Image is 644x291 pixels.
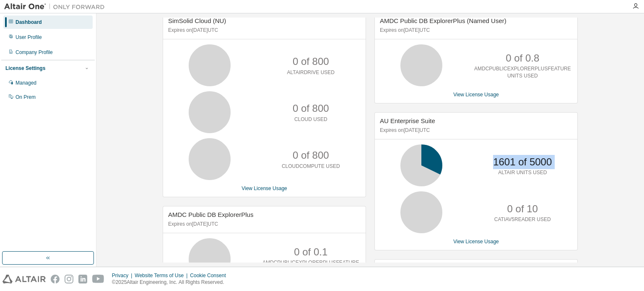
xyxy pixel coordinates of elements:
[453,92,499,98] a: View License Usage
[78,275,87,283] img: linkedin.svg
[16,94,36,100] div: On Prem
[112,272,135,279] div: Privacy
[16,80,36,86] div: Managed
[380,27,570,34] p: Expires on [DATE] UTC
[293,148,329,162] p: 0 of 800
[5,65,45,72] div: License Settings
[380,117,435,124] span: AU Enterprise Suite
[16,19,42,26] div: Dashboard
[294,116,327,123] p: CLOUD USED
[168,27,358,34] p: Expires on [DATE] UTC
[168,17,226,24] span: SimSolid Cloud (NU)
[493,155,552,169] p: 1601 of 5000
[380,17,506,24] span: AMDC Public DB ExplorerPlus (Named User)
[282,163,340,170] p: CLOUDCOMPUTE USED
[241,185,287,191] a: View License Usage
[494,216,551,223] p: CATIAV5READER USED
[168,221,358,228] p: Expires on [DATE] UTC
[506,51,539,65] p: 0 of 0.8
[112,279,231,286] p: © 2025 Altair Engineering, Inc. All Rights Reserved.
[16,34,42,41] div: User Profile
[380,127,570,134] p: Expires on [DATE] UTC
[293,101,329,116] p: 0 of 800
[3,275,46,283] img: altair_logo.svg
[65,275,73,283] img: instagram.svg
[4,3,109,11] img: Altair One
[507,202,538,216] p: 0 of 10
[453,239,499,245] a: View License Usage
[287,69,335,76] p: ALTAIRDRIVE USED
[293,54,329,69] p: 0 of 800
[16,49,53,56] div: Company Profile
[190,272,231,279] div: Cookie Consent
[135,272,190,279] div: Website Terms of Use
[498,169,547,176] p: ALTAIR UNITS USED
[262,259,359,273] p: AMDCPUBLICEXPLORERPLUSFEATURE UNITS USED
[168,211,253,218] span: AMDC Public DB ExplorerPlus
[92,275,104,283] img: youtube.svg
[474,65,571,80] p: AMDCPUBLICEXPLORERPLUSFEATURE UNITS USED
[294,245,327,259] p: 0 of 0.1
[51,275,60,283] img: facebook.svg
